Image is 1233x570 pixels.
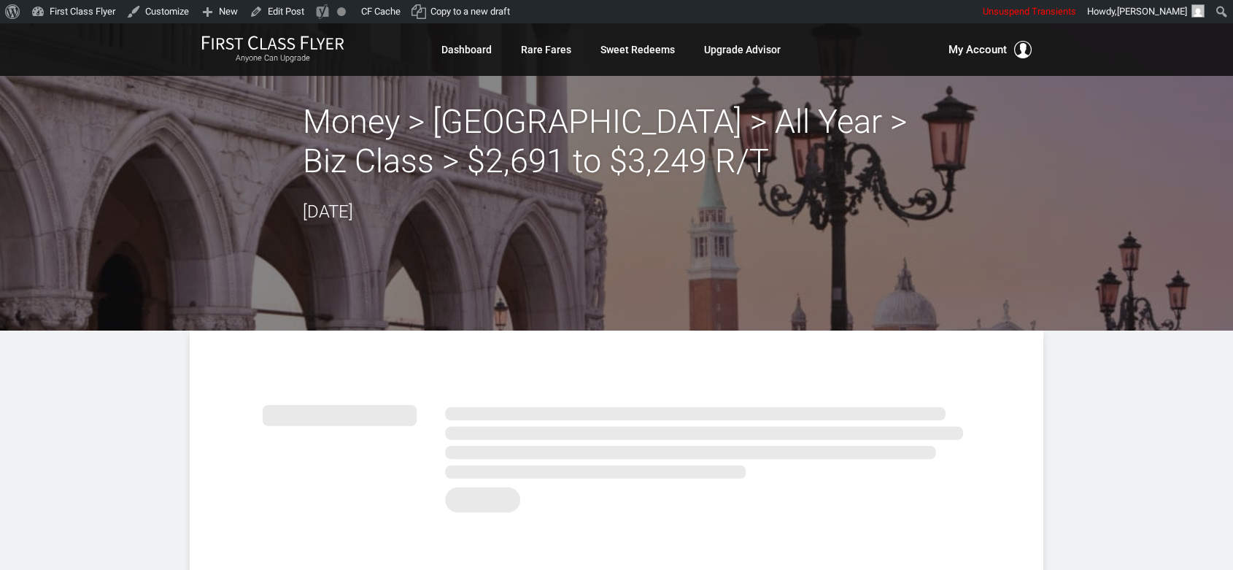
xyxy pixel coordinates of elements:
[441,36,492,63] a: Dashboard
[948,41,1007,58] span: My Account
[201,35,344,64] a: First Class FlyerAnyone Can Upgrade
[263,389,970,521] img: summary.svg
[303,102,930,181] h2: Money > [GEOGRAPHIC_DATA] > All Year > Biz Class > $2,691 to $3,249 R/T
[201,53,344,63] small: Anyone Can Upgrade
[521,36,571,63] a: Rare Fares
[600,36,675,63] a: Sweet Redeems
[948,41,1032,58] button: My Account
[704,36,781,63] a: Upgrade Advisor
[983,6,1076,17] span: Unsuspend Transients
[201,35,344,50] img: First Class Flyer
[303,201,353,222] time: [DATE]
[1117,6,1187,17] span: [PERSON_NAME]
